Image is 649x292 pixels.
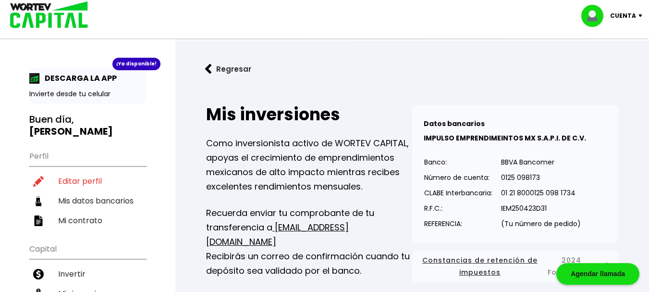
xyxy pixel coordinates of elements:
p: R.F.C.: [424,201,492,216]
b: IMPULSO EMPRENDIMEINTOS MX S.A.P.I. DE C.V. [424,133,586,143]
img: datos-icon.10cf9172.svg [33,196,44,206]
p: (Tu número de pedido) [501,216,581,231]
p: Invierte desde tu celular [29,89,146,99]
p: Número de cuenta: [424,170,492,185]
b: Datos bancarios [424,119,485,128]
img: contrato-icon.f2db500c.svg [33,216,44,226]
p: Banco: [424,155,492,169]
ul: Perfil [29,145,146,230]
h3: Buen día, [29,114,146,138]
img: flecha izquierda [205,64,212,74]
a: Editar perfil [29,171,146,191]
a: flecha izquierdaRegresar [191,56,634,82]
p: 0125 098173 [501,170,581,185]
p: Cuenta [610,9,636,23]
a: Mi contrato [29,211,146,230]
p: Recuerda enviar tu comprobante de tu transferencia a Recibirás un correo de confirmación cuando t... [206,206,412,278]
div: ¡Ya disponible! [112,58,160,70]
span: Constancias de retención de impuestos [420,254,540,279]
p: REFERENCIA: [424,216,492,231]
img: editar-icon.952d3147.svg [33,176,44,187]
p: CLABE Interbancaria: [424,186,492,200]
b: [PERSON_NAME] [29,125,113,138]
div: Agendar llamada [556,263,639,285]
a: Mis datos bancarios [29,191,146,211]
button: Constancias de retención de impuestos2024 Formato zip [420,254,611,279]
button: Regresar [191,56,266,82]
img: app-icon [29,73,40,84]
a: [EMAIL_ADDRESS][DOMAIN_NAME] [206,221,349,248]
a: Invertir [29,264,146,284]
p: DESCARGA LA APP [40,72,117,84]
p: IEM250423D31 [501,201,581,216]
img: profile-image [581,5,610,27]
p: BBVA Bancomer [501,155,581,169]
h2: Mis inversiones [206,105,412,124]
p: Como inversionista activo de WORTEV CAPITAL, apoyas el crecimiento de emprendimientos mexicanos d... [206,136,412,194]
img: icon-down [636,14,649,17]
p: 01 21 8000125 098 1734 [501,186,581,200]
img: invertir-icon.b3b967d7.svg [33,269,44,279]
